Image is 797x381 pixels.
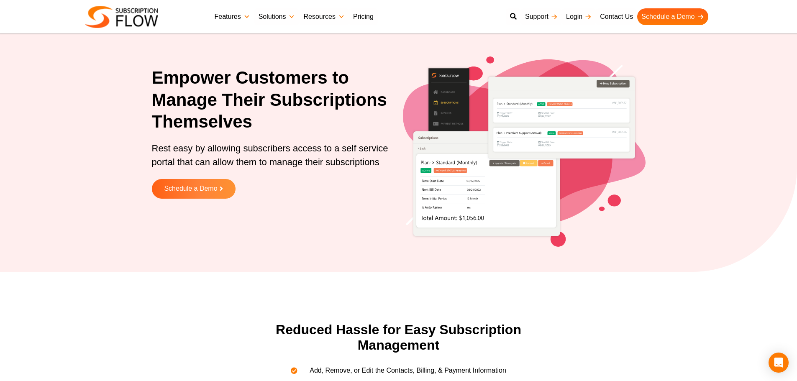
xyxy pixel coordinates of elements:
[210,8,254,25] a: Features
[85,6,158,28] img: Subscriptionflow
[236,322,562,353] h2: Reduced Hassle for Easy Subscription Management
[254,8,300,25] a: Solutions
[164,185,217,192] span: Schedule a Demo
[596,8,637,25] a: Contact Us
[562,8,596,25] a: Login
[299,366,506,376] span: Add, Remove, or Edit the Contacts, Billing, & Payment Information
[152,141,395,169] p: Rest easy by allowing subscribers access to a self service portal that can allow them to manage t...
[637,8,708,25] a: Schedule a Demo
[349,8,378,25] a: Pricing
[769,353,789,373] div: Open Intercom Messenger
[152,67,395,133] h1: Empower Customers to Manage Their Subscriptions Themselves
[521,8,562,25] a: Support
[403,56,646,247] img: Self-Service-Portals
[152,179,236,199] a: Schedule a Demo
[299,8,349,25] a: Resources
